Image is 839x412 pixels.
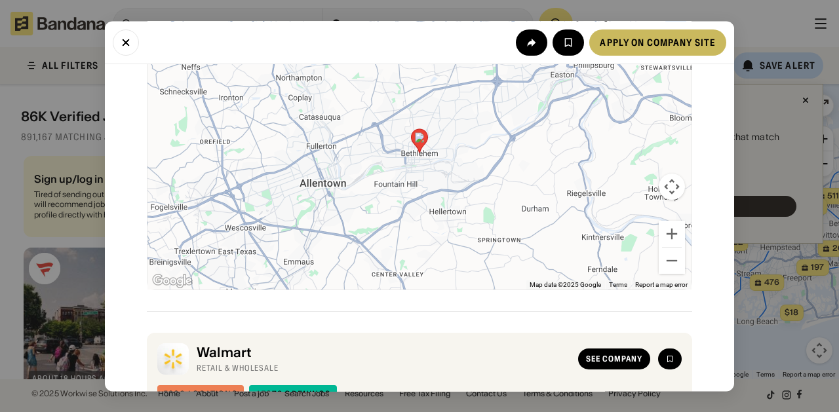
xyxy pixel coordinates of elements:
[197,345,570,360] div: Walmart
[659,174,685,200] button: Map camera controls
[163,390,238,399] div: 5236 locations
[635,281,688,288] a: Report a map error
[578,348,650,369] a: See company
[151,272,194,290] img: Google
[151,272,194,290] a: Open this area in Google Maps (opens a new window)
[659,221,685,247] button: Zoom in
[600,37,716,47] div: Apply on company site
[255,390,332,399] div: 45372 openings
[157,343,189,375] img: Walmart logo
[197,363,570,373] div: Retail & Wholesale
[530,281,601,288] span: Map data ©2025 Google
[609,281,627,288] a: Terms (opens in new tab)
[659,248,685,274] button: Zoom out
[586,355,642,363] div: See company
[113,29,139,55] button: Close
